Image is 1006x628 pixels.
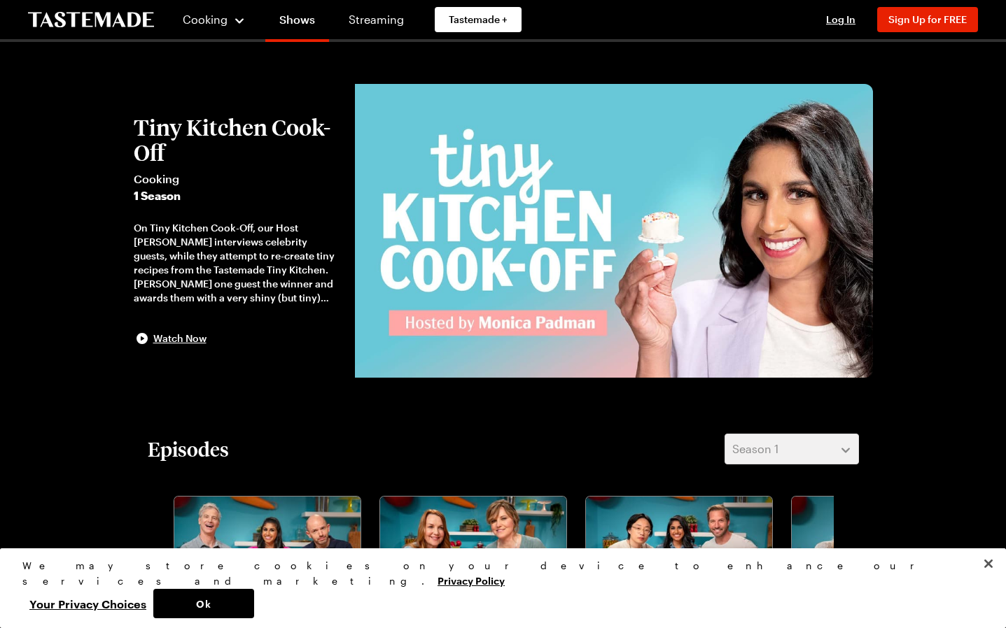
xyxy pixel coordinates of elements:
button: Close [973,548,1004,579]
a: More information about your privacy, opens in a new tab [438,573,505,587]
button: Cooking [182,3,246,36]
img: Paul Scheer & Rob Huebel Make Tiny Carrot Cake [174,497,361,601]
span: Sign Up for FREE [888,13,967,25]
span: Tastemade + [449,13,508,27]
img: Lucy Lawless & Renee O'Connor Make Tiny Chili Cheese Nachos [380,497,566,601]
button: Tiny Kitchen Cook-OffCooking1 SeasonOn Tiny Kitchen Cook-Off, our Host [PERSON_NAME] interviews c... [134,115,342,347]
a: Tastemade + [435,7,522,32]
button: Log In [813,13,869,27]
button: Your Privacy Choices [22,589,153,618]
a: To Tastemade Home Page [28,12,154,28]
button: Ok [153,589,254,618]
a: Tori Spelling & Teddi Mellencamp make Tiny French Toast with Homemade Strawberry Syrup [792,497,978,601]
h2: Tiny Kitchen Cook-Off [134,115,342,165]
span: 1 Season [134,187,342,204]
button: Season 1 [725,434,859,464]
button: Sign Up for FREE [877,7,978,32]
div: On Tiny Kitchen Cook-Off, our Host [PERSON_NAME] interviews celebrity guests, while they attempt ... [134,221,342,305]
h2: Episodes [148,436,229,462]
span: Cooking [134,171,342,187]
span: Season 1 [732,441,778,457]
img: Ryan Hansen & Jimmy O. Yang make Tiny Cake Pops [586,497,772,601]
span: Watch Now [153,331,207,345]
img: Tiny Kitchen Cook-Off [355,84,872,378]
a: Shows [265,3,329,42]
div: We may store cookies on your device to enhance our services and marketing. [22,558,972,589]
span: Log In [826,13,855,25]
span: Cooking [183,13,228,26]
div: Privacy [22,558,972,618]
